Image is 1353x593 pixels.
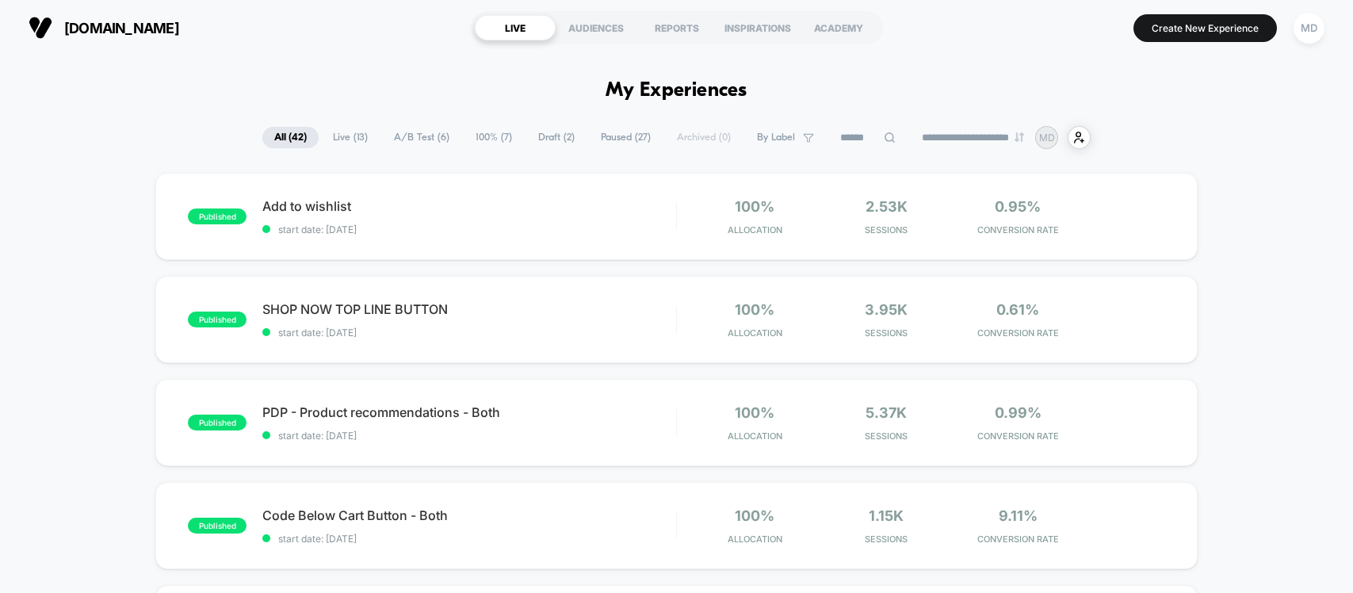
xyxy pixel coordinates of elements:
div: INSPIRATIONS [717,15,798,40]
span: Sessions [824,430,948,442]
span: Sessions [824,224,948,235]
span: 1.15k [869,507,904,524]
span: 3.95k [865,301,908,318]
h1: My Experiences [606,79,747,102]
span: By Label [757,132,795,143]
p: MD [1039,132,1055,143]
button: Create New Experience [1133,14,1277,42]
span: start date: [DATE] [262,224,675,235]
span: CONVERSION RATE [956,534,1080,545]
div: MD [1294,13,1324,44]
span: 9.11% [999,507,1038,524]
span: CONVERSION RATE [956,430,1080,442]
img: Visually logo [29,16,52,40]
img: end [1015,132,1024,142]
span: 0.95% [995,198,1041,215]
span: CONVERSION RATE [956,224,1080,235]
button: MD [1289,12,1329,44]
span: 100% [735,404,774,421]
span: 5.37k [866,404,907,421]
div: AUDIENCES [556,15,636,40]
div: REPORTS [636,15,717,40]
span: 100% [735,198,774,215]
span: Allocation [728,430,782,442]
span: Live ( 13 ) [321,127,380,148]
div: LIVE [475,15,556,40]
span: Sessions [824,327,948,339]
span: All ( 42 ) [262,127,319,148]
span: SHOP NOW TOP LINE BUTTON [262,301,675,317]
span: Allocation [728,224,782,235]
span: 0.99% [995,404,1042,421]
span: Sessions [824,534,948,545]
span: Allocation [728,327,782,339]
span: Draft ( 2 ) [526,127,587,148]
span: published [188,209,247,224]
span: Code Below Cart Button - Both [262,507,675,523]
span: A/B Test ( 6 ) [382,127,461,148]
div: ACADEMY [798,15,879,40]
span: 100% [735,301,774,318]
span: published [188,518,247,534]
span: Add to wishlist [262,198,675,214]
span: Allocation [728,534,782,545]
span: PDP - Product recommendations - Both [262,404,675,420]
span: Paused ( 27 ) [589,127,663,148]
span: start date: [DATE] [262,430,675,442]
span: [DOMAIN_NAME] [64,20,179,36]
span: 100% ( 7 ) [464,127,524,148]
span: 100% [735,507,774,524]
span: 0.61% [996,301,1039,318]
span: published [188,415,247,430]
span: start date: [DATE] [262,533,675,545]
span: start date: [DATE] [262,327,675,339]
span: CONVERSION RATE [956,327,1080,339]
button: [DOMAIN_NAME] [24,15,184,40]
span: published [188,312,247,327]
span: 2.53k [866,198,908,215]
